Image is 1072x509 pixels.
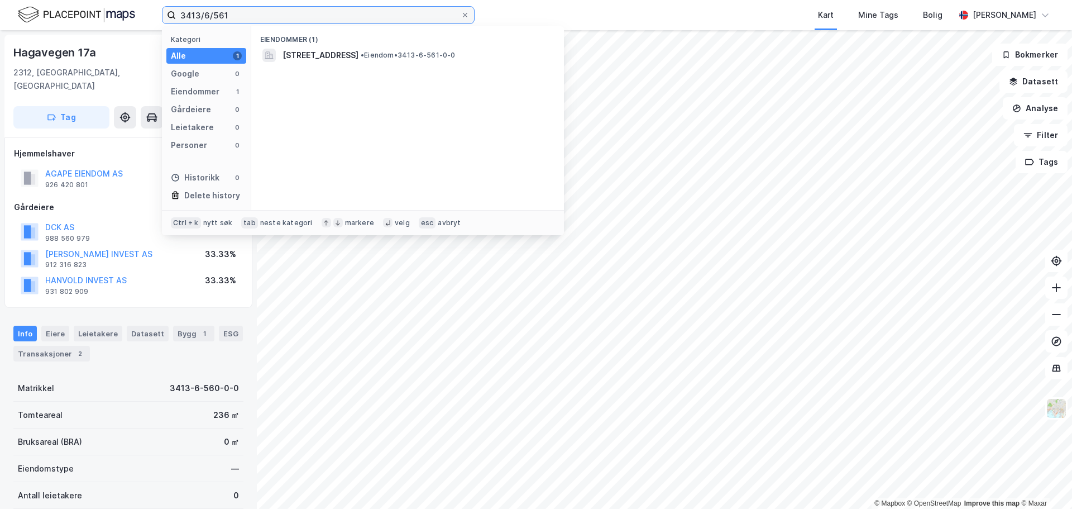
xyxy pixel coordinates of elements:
[171,85,219,98] div: Eiendommer
[18,5,135,25] img: logo.f888ab2527a4732fd821a326f86c7f29.svg
[170,382,239,395] div: 3413-6-560-0-0
[171,103,211,116] div: Gårdeiere
[233,69,242,78] div: 0
[18,462,74,475] div: Eiendomstype
[1016,151,1068,173] button: Tags
[205,248,236,261] div: 33.33%
[203,218,233,227] div: nytt søk
[233,51,242,60] div: 1
[874,500,905,507] a: Mapbox
[361,51,364,59] span: •
[973,8,1036,22] div: [PERSON_NAME]
[361,51,456,60] span: Eiendom • 3413-6-561-0-0
[1014,124,1068,146] button: Filter
[283,49,358,62] span: [STREET_ADDRESS]
[233,173,242,182] div: 0
[858,8,898,22] div: Mine Tags
[45,180,88,189] div: 926 420 801
[1016,455,1072,509] div: Kontrollprogram for chat
[45,287,88,296] div: 931 802 909
[171,217,201,229] div: Ctrl + k
[233,489,239,502] div: 0
[171,35,246,44] div: Kategori
[224,435,239,449] div: 0 ㎡
[173,326,214,341] div: Bygg
[18,382,54,395] div: Matrikkel
[438,218,461,227] div: avbryt
[45,260,87,269] div: 912 316 823
[992,44,1068,66] button: Bokmerker
[233,123,242,132] div: 0
[1003,97,1068,120] button: Analyse
[260,218,313,227] div: neste kategori
[13,66,190,93] div: 2312, [GEOGRAPHIC_DATA], [GEOGRAPHIC_DATA]
[233,105,242,114] div: 0
[923,8,942,22] div: Bolig
[13,326,37,341] div: Info
[127,326,169,341] div: Datasett
[171,49,186,63] div: Alle
[907,500,961,507] a: OpenStreetMap
[419,217,436,229] div: esc
[171,139,207,152] div: Personer
[395,218,410,227] div: velg
[13,44,98,61] div: Hagavegen 17a
[818,8,834,22] div: Kart
[18,435,82,449] div: Bruksareal (BRA)
[999,70,1068,93] button: Datasett
[205,274,236,287] div: 33.33%
[171,121,214,134] div: Leietakere
[241,217,258,229] div: tab
[184,189,240,202] div: Delete history
[1046,398,1067,419] img: Z
[13,106,109,129] button: Tag
[74,326,122,341] div: Leietakere
[171,67,199,80] div: Google
[41,326,69,341] div: Eiere
[231,462,239,475] div: —
[1016,455,1072,509] iframe: Chat Widget
[213,408,239,422] div: 236 ㎡
[176,7,461,23] input: Søk på adresse, matrikkel, gårdeiere, leietakere eller personer
[74,348,85,359] div: 2
[219,326,243,341] div: ESG
[14,201,243,214] div: Gårdeiere
[233,141,242,150] div: 0
[13,346,90,361] div: Transaksjoner
[233,87,242,96] div: 1
[345,218,374,227] div: markere
[199,328,210,339] div: 1
[171,171,219,184] div: Historikk
[964,500,1020,507] a: Improve this map
[14,147,243,160] div: Hjemmelshaver
[18,489,82,502] div: Antall leietakere
[18,408,63,422] div: Tomteareal
[251,26,564,46] div: Eiendommer (1)
[45,234,90,243] div: 988 560 979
